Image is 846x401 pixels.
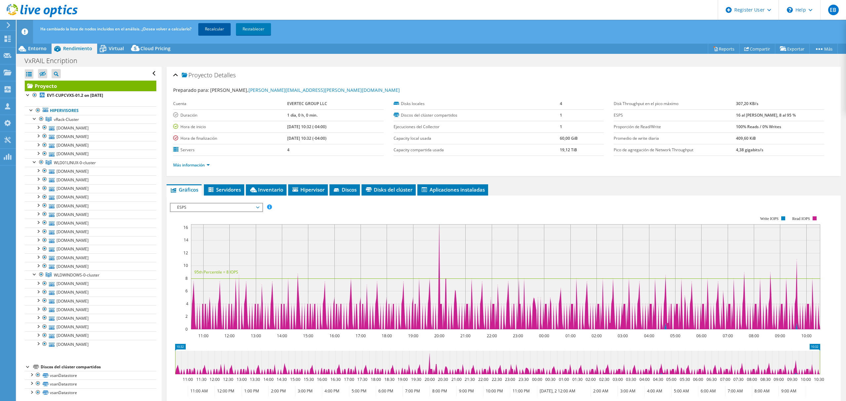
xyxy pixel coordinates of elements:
[614,112,736,119] label: ESPS
[25,245,156,253] a: [DOMAIN_NAME]
[356,333,366,339] text: 17:00
[613,377,623,382] text: 03:00
[173,87,209,93] label: Preparado para:
[183,263,188,268] text: 10
[394,100,560,107] label: Disks locales
[185,275,188,281] text: 8
[25,167,156,175] a: [DOMAIN_NAME]
[40,26,191,32] span: Ha cambiado la lista de nodos incluidos en el análisis. ¿Desea volver a calcularlo?
[109,45,124,52] span: Virtual
[184,237,188,243] text: 14
[565,333,576,339] text: 01:00
[25,288,156,297] a: [DOMAIN_NAME]
[25,132,156,141] a: [DOMAIN_NAME]
[723,333,733,339] text: 07:00
[249,87,400,93] a: [PERSON_NAME][EMAIL_ADDRESS][PERSON_NAME][DOMAIN_NAME]
[251,333,261,339] text: 13:00
[287,112,318,118] b: 1 día, 0 h, 0 min.
[614,135,736,142] label: Promedio de write diaria
[438,377,448,382] text: 20:30
[25,297,156,305] a: [DOMAIN_NAME]
[25,193,156,201] a: [DOMAIN_NAME]
[183,225,188,230] text: 16
[760,216,779,221] text: Write IOPS
[736,101,758,106] b: 307,20 KB/s
[487,333,497,339] text: 22:00
[287,101,327,106] b: EVERTEC GROUP LLC
[183,250,188,256] text: 12
[618,333,628,339] text: 03:00
[384,377,395,382] text: 18:30
[185,313,188,319] text: 2
[25,106,156,115] a: Hipervisores
[41,363,156,371] div: Discos del clúster compartidos
[330,377,341,382] text: 16:30
[333,186,357,193] span: Discos
[408,333,418,339] text: 19:00
[670,333,680,339] text: 05:00
[25,236,156,245] a: [DOMAIN_NAME]
[25,124,156,132] a: [DOMAIN_NAME]
[382,333,392,339] text: 18:00
[174,203,259,211] span: ESPS
[25,150,156,158] a: [DOMAIN_NAME]
[21,57,88,64] h1: VxRAIL Encription
[519,377,529,382] text: 23:30
[505,377,515,382] text: 23:00
[25,388,156,397] a: vsanDatastore
[539,333,549,339] text: 00:00
[223,377,233,382] text: 12:30
[747,377,757,382] text: 08:00
[25,115,156,124] a: vRack-Cluster
[828,5,839,15] span: EB
[451,377,462,382] text: 21:00
[736,135,756,141] b: 409,60 KiB
[707,377,717,382] text: 06:30
[394,135,560,142] label: Capacity local usada
[237,377,247,382] text: 13:00
[25,210,156,219] a: [DOMAIN_NAME]
[666,377,676,382] text: 05:00
[173,147,287,153] label: Servers
[185,288,188,294] text: 6
[365,186,412,193] span: Disks del clúster
[25,262,156,271] a: [DOMAIN_NAME]
[736,147,763,153] b: 4,38 gigabits/s
[287,147,289,153] b: 4
[25,158,156,167] a: WLD01LINUX-0-cluster
[739,44,775,54] a: Compartir
[411,377,421,382] text: 19:30
[214,71,236,79] span: Detalles
[572,377,583,382] text: 01:30
[809,44,838,54] a: Más
[263,377,274,382] text: 14:00
[644,333,654,339] text: 04:00
[25,175,156,184] a: [DOMAIN_NAME]
[421,186,485,193] span: Aplicaciones instaladas
[303,333,313,339] text: 15:00
[182,72,212,79] span: Proyecto
[398,377,408,382] text: 19:00
[560,135,578,141] b: 60,00 GiB
[357,377,367,382] text: 17:30
[249,186,283,193] span: Inventario
[680,377,690,382] text: 05:30
[173,162,210,168] a: Más información
[775,44,810,54] a: Exportar
[290,377,300,382] text: 15:00
[720,377,730,382] text: 07:00
[207,186,241,193] span: Servidores
[696,333,707,339] text: 06:00
[25,314,156,322] a: [DOMAIN_NAME]
[185,326,188,332] text: 0
[465,377,475,382] text: 21:30
[304,377,314,382] text: 15:30
[287,135,327,141] b: [DATE] 10:32 (-04:00)
[736,124,781,129] b: 100% Reads / 0% Writes
[54,160,96,165] span: WLD01LINUX-0-cluster
[210,87,400,93] span: [PERSON_NAME],
[513,333,523,339] text: 23:00
[25,271,156,279] a: WLDWINDOWS-0-cluster
[787,7,793,13] svg: \n
[329,333,340,339] text: 16:00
